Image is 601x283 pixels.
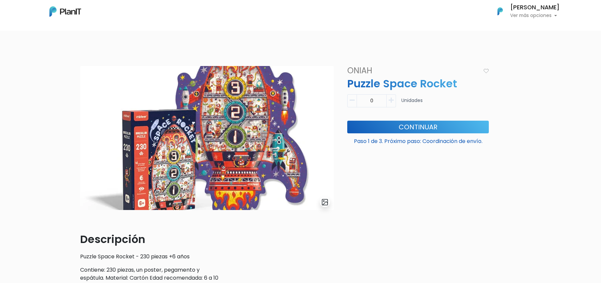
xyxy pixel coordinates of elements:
[510,5,560,11] h6: [PERSON_NAME]
[347,135,489,145] p: Paso 1 de 3. Próximo paso: Coordinación de envío.
[343,76,493,92] p: Puzzle Space Rocket
[343,66,480,76] h4: Oniah
[49,6,81,17] img: PlanIt Logo
[321,198,329,206] img: gallery-light
[80,253,334,261] p: Puzzle Space Rocket - 230 piezas +6 años
[489,3,560,20] button: PlanIt Logo [PERSON_NAME] Ver más opciones
[401,97,423,110] p: Unidades
[80,66,334,210] img: image__64_.png
[493,4,508,19] img: PlanIt Logo
[483,69,489,73] img: heart_icon
[510,13,560,18] p: Ver más opciones
[80,231,334,247] p: Descripción
[347,121,489,133] button: Continuar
